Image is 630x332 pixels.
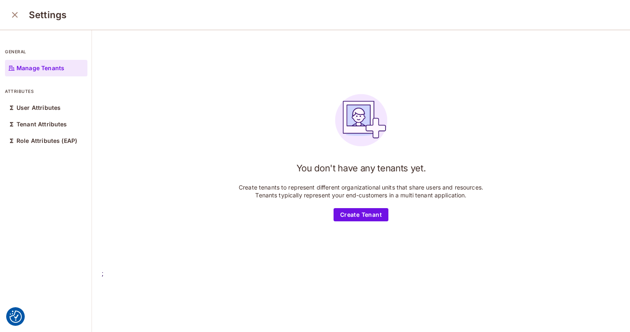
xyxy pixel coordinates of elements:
[16,104,61,111] p: User Attributes
[29,9,66,21] h3: Settings
[5,88,87,95] p: attributes
[16,65,64,71] p: Manage Tenants
[9,311,22,323] img: Revisit consent button
[334,208,388,221] button: Create Tenant
[7,7,23,23] button: close
[296,162,425,174] h1: You don't have any tenants yet.
[16,121,67,128] p: Tenant Attributes
[16,138,77,144] p: Role Attributes (EAP)
[237,183,485,199] p: Create tenants to represent different organizational units that share users and resources. Tenant...
[5,48,87,55] p: general
[9,311,22,323] button: Consent Preferences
